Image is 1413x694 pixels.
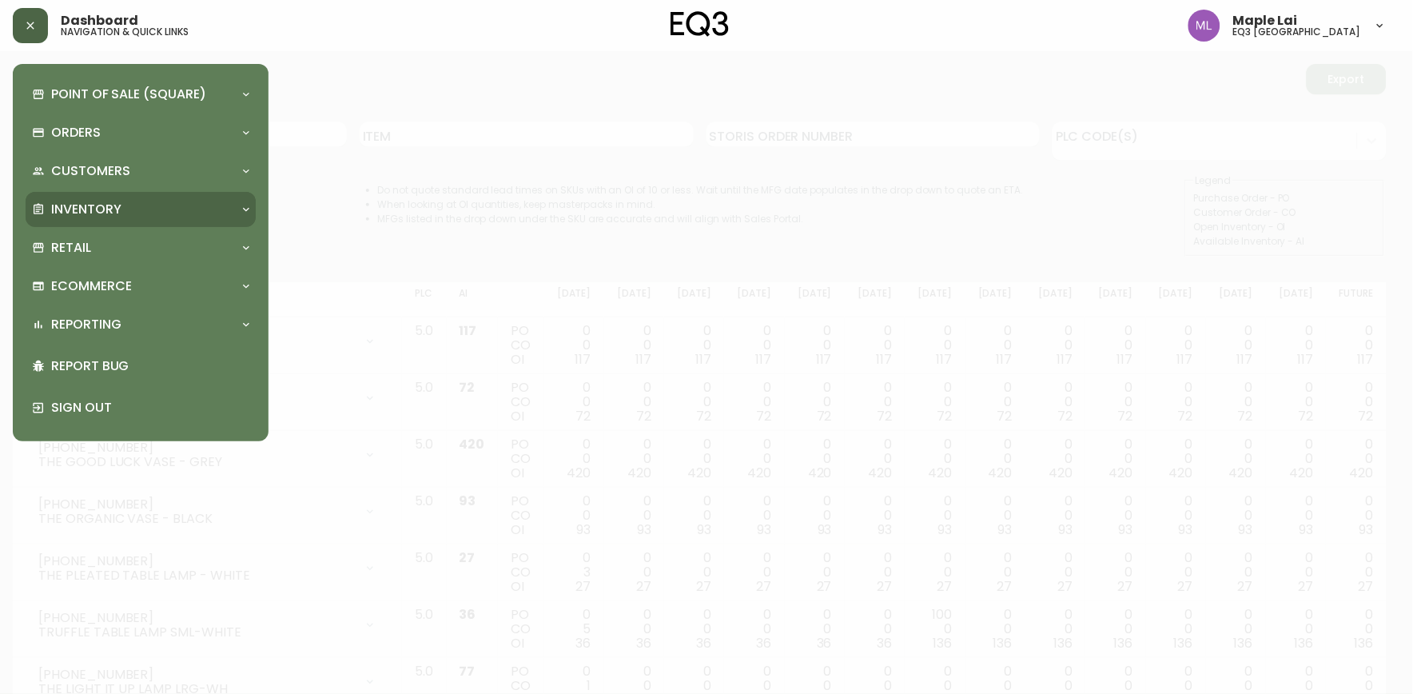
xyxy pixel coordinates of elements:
[26,230,256,265] div: Retail
[26,345,256,387] div: Report Bug
[1233,14,1298,27] span: Maple Lai
[1188,10,1220,42] img: 61e28cffcf8cc9f4e300d877dd684943
[26,77,256,112] div: Point of Sale (Square)
[51,357,249,375] p: Report Bug
[26,307,256,342] div: Reporting
[51,316,121,333] p: Reporting
[51,239,91,257] p: Retail
[51,399,249,417] p: Sign Out
[51,277,132,295] p: Ecommerce
[51,162,130,180] p: Customers
[1233,27,1361,37] h5: eq3 [GEOGRAPHIC_DATA]
[61,27,189,37] h5: navigation & quick links
[26,115,256,150] div: Orders
[26,269,256,304] div: Ecommerce
[51,86,206,103] p: Point of Sale (Square)
[61,14,138,27] span: Dashboard
[26,154,256,189] div: Customers
[51,201,121,218] p: Inventory
[26,192,256,227] div: Inventory
[671,11,730,37] img: logo
[26,387,256,429] div: Sign Out
[51,124,101,142] p: Orders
